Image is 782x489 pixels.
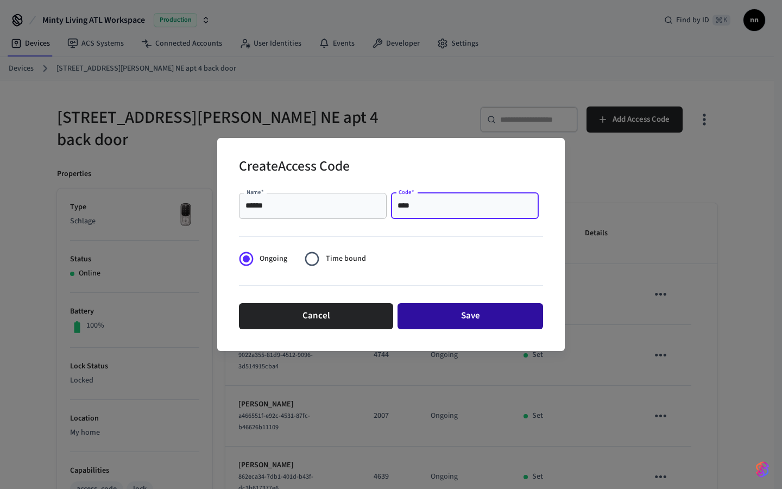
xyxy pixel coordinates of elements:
[398,303,543,329] button: Save
[247,188,264,196] label: Name
[260,253,287,265] span: Ongoing
[239,303,393,329] button: Cancel
[399,188,414,196] label: Code
[756,461,769,478] img: SeamLogoGradient.69752ec5.svg
[239,151,350,184] h2: Create Access Code
[326,253,366,265] span: Time bound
